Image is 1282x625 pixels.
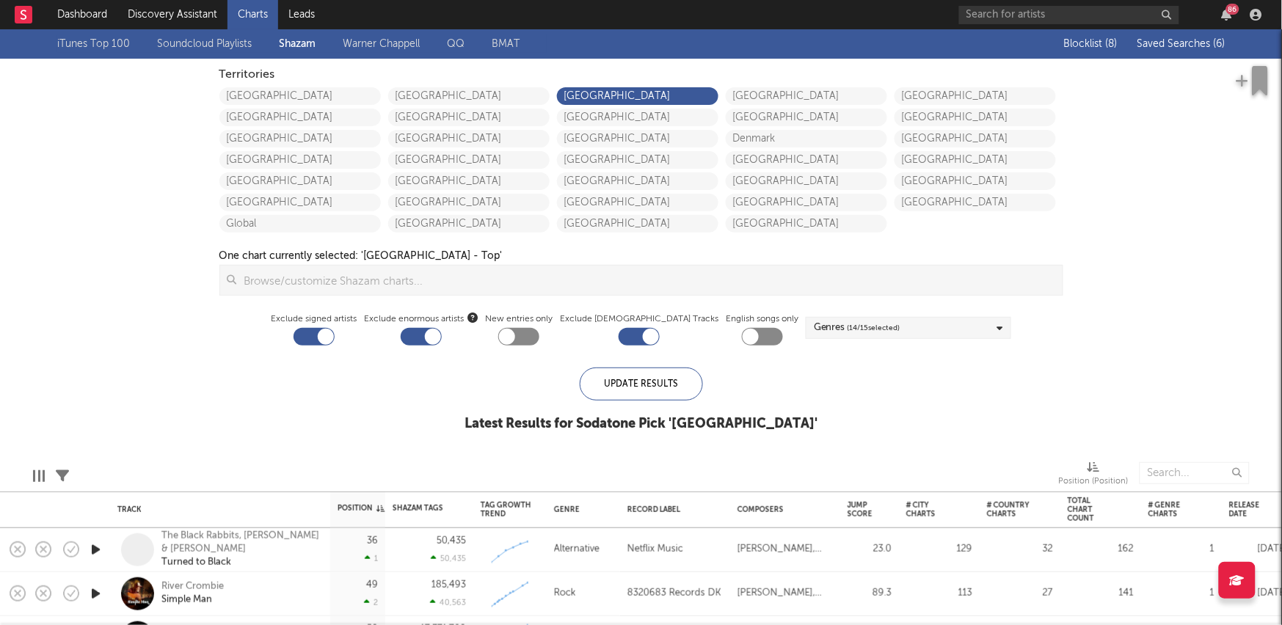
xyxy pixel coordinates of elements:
div: 113 [906,585,972,602]
label: Exclude signed artists [271,310,357,328]
a: QQ [447,35,465,53]
a: [GEOGRAPHIC_DATA] [388,130,550,147]
div: Total Chart Count [1068,497,1112,523]
a: [GEOGRAPHIC_DATA] [557,87,718,105]
a: iTunes Top 100 [57,35,130,53]
a: [GEOGRAPHIC_DATA] [557,109,718,126]
label: New entries only [485,310,553,328]
a: [GEOGRAPHIC_DATA] [388,151,550,169]
div: [PERSON_NAME], [PERSON_NAME] [737,541,833,558]
div: # Genre Charts [1148,501,1192,519]
a: [GEOGRAPHIC_DATA] [557,194,718,211]
div: Territories [219,66,1063,84]
a: The Black Rabbits, [PERSON_NAME] & [PERSON_NAME]Turned to Black [161,530,319,569]
a: [GEOGRAPHIC_DATA] [388,194,550,211]
button: Exclude enormous artists [467,310,478,324]
a: [GEOGRAPHIC_DATA] [726,215,887,233]
a: [GEOGRAPHIC_DATA] [726,151,887,169]
a: River CrombieSimple Man [161,580,224,607]
span: ( 14 / 15 selected) [848,319,900,337]
div: 50,435 [437,536,466,546]
div: Release Date [1229,501,1266,519]
div: Jump Score [848,501,873,519]
a: Denmark [726,130,887,147]
div: Rock [554,585,576,602]
div: Composers [737,505,826,514]
div: 49 [366,580,378,590]
div: Edit Columns [33,455,45,497]
div: Turned to Black [161,556,319,569]
a: [GEOGRAPHIC_DATA] [726,109,887,126]
button: 86 [1222,9,1232,21]
div: 162 [1068,541,1134,558]
a: [GEOGRAPHIC_DATA] [388,172,550,190]
a: [GEOGRAPHIC_DATA] [219,194,381,211]
a: [GEOGRAPHIC_DATA] [895,194,1056,211]
a: [GEOGRAPHIC_DATA] [726,194,887,211]
div: Filters [56,455,69,497]
a: [GEOGRAPHIC_DATA] [557,172,718,190]
span: ( 8 ) [1106,39,1118,49]
div: Position (Position) [1059,455,1129,497]
a: [GEOGRAPHIC_DATA] [895,87,1056,105]
div: 141 [1068,585,1134,602]
a: [GEOGRAPHIC_DATA] [726,87,887,105]
div: Tag Growth Trend [481,501,532,519]
label: Exclude [DEMOGRAPHIC_DATA] Tracks [560,310,718,328]
a: BMAT [492,35,520,53]
div: Genre [554,505,605,514]
div: Update Results [580,368,703,401]
div: 86 [1226,4,1239,15]
button: Saved Searches (6) [1133,38,1225,50]
div: Track [117,505,316,514]
span: Exclude enormous artists [364,310,478,328]
div: River Crombie [161,580,224,593]
div: 27 [987,585,1053,602]
div: The Black Rabbits, [PERSON_NAME] & [PERSON_NAME] [161,530,319,556]
div: Record Label [627,505,715,514]
div: Netflix Music [627,541,683,558]
span: Saved Searches [1137,39,1225,49]
a: [GEOGRAPHIC_DATA] [895,151,1056,169]
div: 129 [906,541,972,558]
div: 40,563 [430,598,466,607]
div: # Country Charts [987,501,1031,519]
a: [GEOGRAPHIC_DATA] [219,87,381,105]
a: [GEOGRAPHIC_DATA] [895,130,1056,147]
div: Simple Man [161,593,224,607]
label: English songs only [726,310,798,328]
a: [GEOGRAPHIC_DATA] [219,151,381,169]
div: 2 [364,598,378,607]
div: Position (Position) [1059,473,1129,491]
a: [GEOGRAPHIC_DATA] [388,215,550,233]
a: Soundcloud Playlists [157,35,252,53]
div: 36 [367,536,378,546]
div: One chart currently selected: ' [GEOGRAPHIC_DATA] - Top ' [219,247,503,265]
div: Genres [814,319,900,337]
a: [GEOGRAPHIC_DATA] [219,130,381,147]
input: Browse/customize Shazam charts... [237,266,1063,295]
span: Blocklist [1064,39,1118,49]
div: 1 [365,554,378,563]
div: 8320683 Records DK [627,585,721,602]
div: 1 [1148,541,1214,558]
div: 1 [1148,585,1214,602]
div: [PERSON_NAME], [PERSON_NAME] [737,585,833,602]
div: Position [338,504,385,513]
a: [GEOGRAPHIC_DATA] [219,109,381,126]
a: [GEOGRAPHIC_DATA] [557,130,718,147]
a: [GEOGRAPHIC_DATA] [219,172,381,190]
input: Search for artists [959,6,1179,24]
a: [GEOGRAPHIC_DATA] [895,172,1056,190]
div: # City Charts [906,501,950,519]
div: Alternative [554,541,600,558]
div: 32 [987,541,1053,558]
span: ( 6 ) [1214,39,1225,49]
div: Shazam Tags [393,504,444,513]
a: [GEOGRAPHIC_DATA] [557,151,718,169]
div: 50,435 [431,554,466,563]
div: Latest Results for Sodatone Pick ' [GEOGRAPHIC_DATA] ' [465,415,817,433]
div: 23.0 [848,541,892,558]
a: [GEOGRAPHIC_DATA] [388,109,550,126]
a: [GEOGRAPHIC_DATA] [557,215,718,233]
